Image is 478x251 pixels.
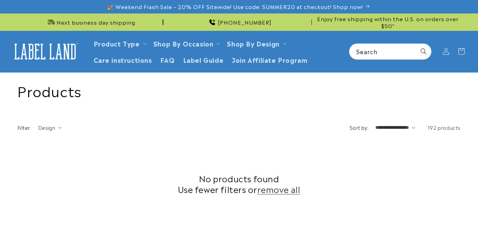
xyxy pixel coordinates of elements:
[315,14,461,31] div: Announcement
[218,19,272,26] span: [PHONE_NUMBER]
[17,14,163,31] div: Announcement
[17,124,31,131] h2: Filter:
[8,38,83,65] a: Label Land
[350,124,368,131] label: Sort by:
[183,56,224,64] span: Label Guide
[160,56,175,64] span: FAQ
[17,173,461,194] h2: No products found Use fewer filters or
[89,35,149,51] summary: Product Type
[228,51,311,68] a: Join Affiliate Program
[153,39,214,47] span: Shop By Occasion
[10,41,80,62] img: Label Land
[17,81,461,99] h1: Products
[94,39,140,48] a: Product Type
[156,51,179,68] a: FAQ
[416,44,431,59] button: Search
[315,15,461,29] span: Enjoy free shipping within the U.S. on orders over $50*
[179,51,228,68] a: Label Guide
[89,51,156,68] a: Care instructions
[57,19,135,26] span: Next business day shipping
[38,124,55,131] span: Design
[223,35,289,51] summary: Shop By Design
[149,35,223,51] summary: Shop By Occasion
[427,124,461,131] span: 192 products
[227,39,279,48] a: Shop By Design
[257,184,300,194] a: remove all
[232,56,307,64] span: Join Affiliate Program
[166,14,312,31] div: Announcement
[94,56,152,64] span: Care instructions
[107,3,363,10] span: 🎉 Weekend Flash Sale – 20% OFF Sitewide! Use code: SUMMER20 at checkout! Shop now!
[38,124,61,131] summary: Design (0 selected)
